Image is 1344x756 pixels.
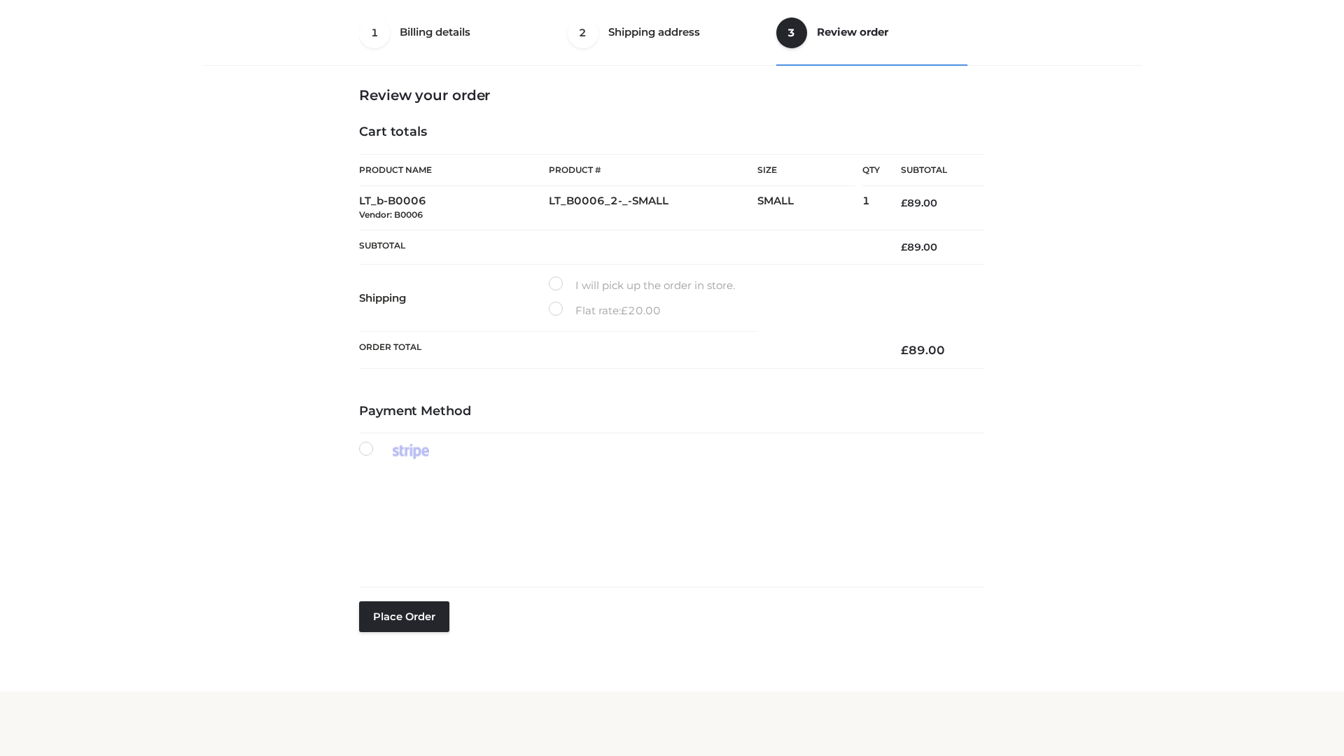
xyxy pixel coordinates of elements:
[359,601,449,632] button: Place order
[359,87,985,104] h3: Review your order
[549,186,757,230] td: LT_B0006_2-_-SMALL
[359,125,985,140] h4: Cart totals
[901,197,907,209] span: £
[862,154,880,186] th: Qty
[359,332,880,369] th: Order Total
[359,265,549,332] th: Shipping
[757,186,862,230] td: SMALL
[862,186,880,230] td: 1
[901,197,937,209] bdi: 89.00
[359,154,549,186] th: Product Name
[757,155,855,186] th: Size
[901,343,945,357] bdi: 89.00
[549,276,735,295] label: I will pick up the order in store.
[880,155,985,186] th: Subtotal
[621,304,628,317] span: £
[549,302,661,320] label: Flat rate:
[359,404,985,419] h4: Payment Method
[359,230,880,264] th: Subtotal
[901,343,909,357] span: £
[359,209,423,220] small: Vendor: B0006
[621,304,661,317] bdi: 20.00
[901,241,907,253] span: £
[901,241,937,253] bdi: 89.00
[549,154,757,186] th: Product #
[359,186,549,230] td: LT_b-B0006
[356,475,982,563] iframe: Secure payment input frame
